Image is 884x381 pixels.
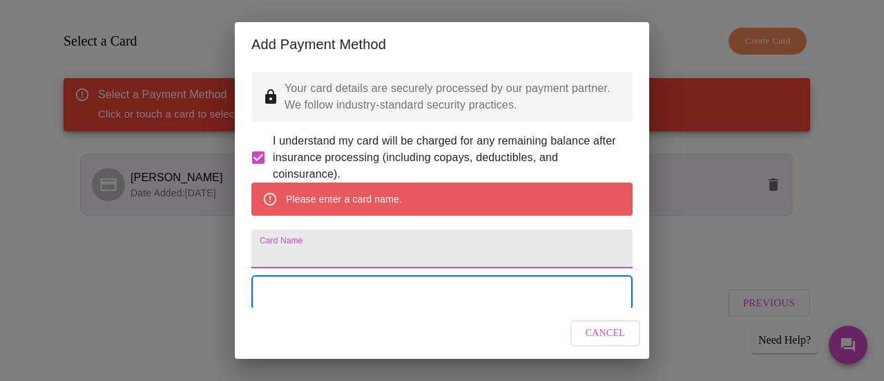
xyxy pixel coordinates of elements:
[586,325,626,342] span: Cancel
[251,33,633,55] h2: Add Payment Method
[273,133,622,183] span: I understand my card will be charged for any remaining balance after insurance processing (includ...
[286,187,402,212] div: Please enter a card name.
[570,320,641,347] button: Cancel
[285,80,622,113] p: Your card details are securely processed by our payment partner. We follow industry-standard secu...
[252,276,632,309] iframe: Secure Credit Card Form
